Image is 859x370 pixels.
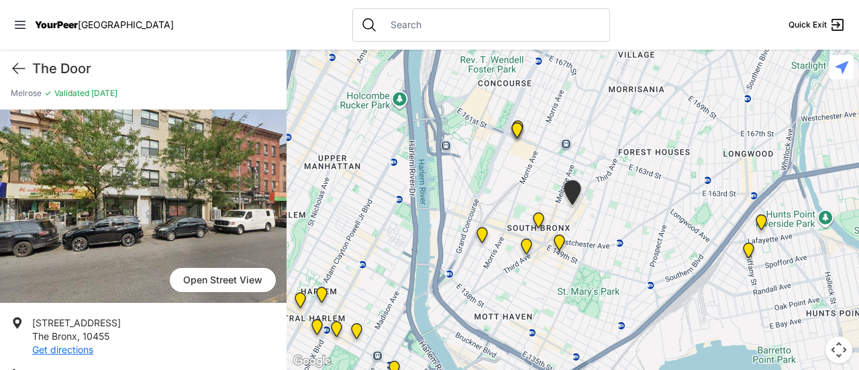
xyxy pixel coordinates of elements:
[348,323,365,344] div: East Harlem
[83,330,109,342] span: 10455
[509,120,526,142] div: Bronx
[77,330,80,342] span: ,
[32,59,276,78] h1: The Door
[89,88,117,98] span: [DATE]
[530,212,547,234] div: The Bronx
[383,18,601,32] input: Search
[78,19,174,30] span: [GEOGRAPHIC_DATA]
[753,214,770,236] div: Living Room 24-Hour Drop-In Center
[170,268,276,292] a: Open Street View
[32,317,121,328] span: [STREET_ADDRESS]
[509,122,525,144] div: South Bronx NeON Works
[292,292,309,314] div: Uptown/Harlem DYCD Youth Drop-in Center
[35,19,78,30] span: YourPeer
[35,21,174,29] a: YourPeer[GEOGRAPHIC_DATA]
[551,234,568,256] div: The Bronx Pride Center
[11,88,42,99] span: Melrose
[290,353,334,370] a: Open this area in Google Maps (opens a new window)
[561,180,584,210] div: Bronx Youth Center (BYC)
[54,88,89,98] span: Validated
[313,287,330,308] div: Manhattan
[789,19,827,30] span: Quick Exit
[290,353,334,370] img: Google
[789,17,846,33] a: Quick Exit
[825,336,852,363] button: Map camera controls
[32,330,77,342] span: The Bronx
[474,227,491,248] div: Harm Reduction Center
[44,88,52,99] span: ✓
[32,344,93,355] a: Get directions
[328,321,345,342] div: Manhattan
